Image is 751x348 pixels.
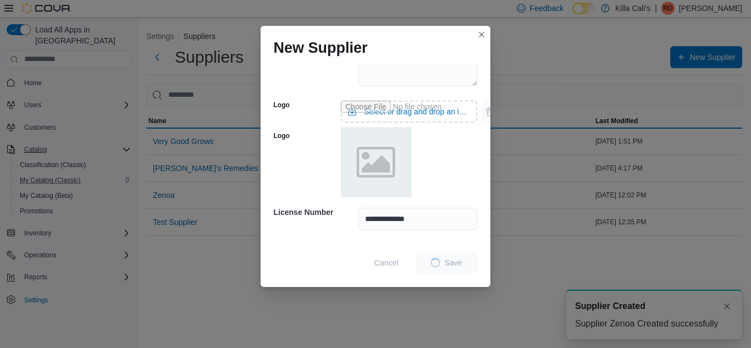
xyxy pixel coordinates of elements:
label: Logo [274,131,290,140]
input: Use aria labels when no actual label is in use [341,101,478,123]
span: Save [444,257,462,268]
img: placeholder.png [341,127,411,197]
button: LoadingSave [416,252,477,274]
label: Logo [274,101,290,109]
span: Loading [431,258,440,267]
button: Closes this modal window [475,28,488,41]
button: Cancel [370,252,403,274]
span: Cancel [374,257,399,268]
h1: New Supplier [274,39,368,57]
h5: License Number [274,201,356,223]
